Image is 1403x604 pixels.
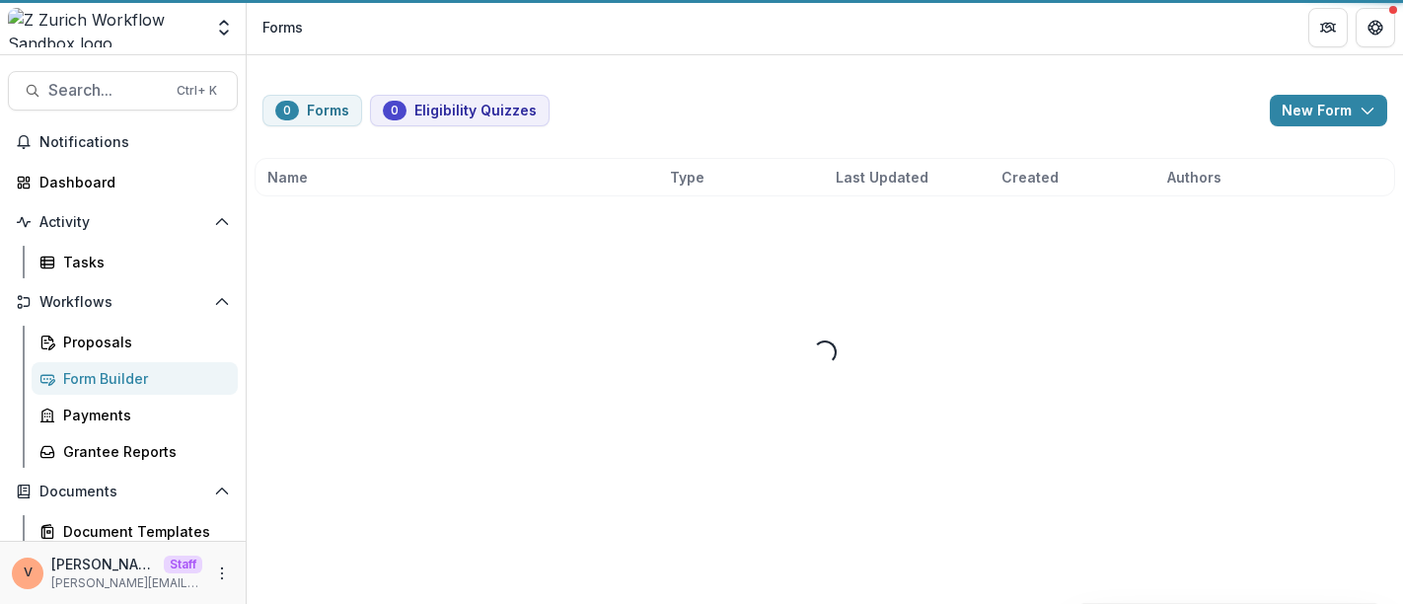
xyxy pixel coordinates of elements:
div: Venkat [24,566,33,579]
a: Dashboard [8,166,238,198]
span: 0 [391,104,399,117]
button: Partners [1308,8,1348,47]
button: Eligibility Quizzes [370,95,550,126]
a: Proposals [32,326,238,358]
a: Form Builder [32,362,238,395]
button: Notifications [8,126,238,158]
span: Type [670,167,704,188]
div: Payments [63,405,222,425]
button: New Form [1270,95,1387,126]
p: [PERSON_NAME][EMAIL_ADDRESS][DOMAIN_NAME] [51,574,202,592]
a: Tasks [32,246,238,278]
span: Created [1001,167,1059,188]
nav: breadcrumb [255,13,311,41]
div: Grantee Reports [63,441,222,462]
button: Open Documents [8,476,238,507]
button: Get Help [1356,8,1395,47]
div: Form Builder [63,368,222,389]
span: Documents [39,484,206,500]
p: Staff [164,556,202,573]
a: Document Templates [32,515,238,548]
span: Name [267,167,308,188]
img: Z Zurich Workflow Sandbox logo [8,8,202,47]
a: Payments [32,399,238,431]
p: [PERSON_NAME] [51,554,156,574]
div: Dashboard [39,172,222,192]
button: Forms [262,95,362,126]
span: Last Updated [836,167,928,188]
div: Forms [262,17,303,38]
span: 0 [283,104,291,117]
button: Open Workflows [8,286,238,318]
button: More [210,562,234,585]
span: Search... [48,81,165,100]
button: Open Activity [8,206,238,238]
span: Notifications [39,134,230,151]
div: Ctrl + K [173,80,221,102]
div: Document Templates [63,521,222,542]
button: Open entity switcher [210,8,238,47]
span: Authors [1167,167,1221,188]
span: Activity [39,214,206,231]
a: Grantee Reports [32,435,238,468]
button: Search... [8,71,238,111]
div: Tasks [63,252,222,272]
div: Proposals [63,332,222,352]
span: Workflows [39,294,206,311]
